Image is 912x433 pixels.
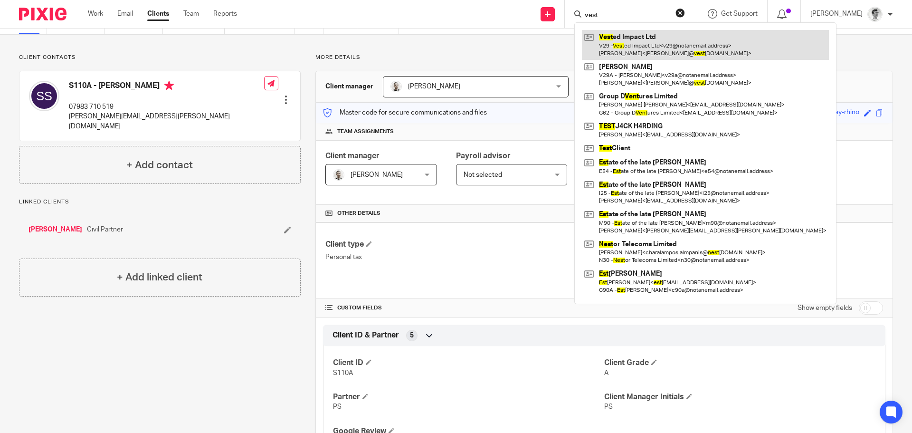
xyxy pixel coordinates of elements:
h4: + Add linked client [117,270,202,285]
a: Reports [213,9,237,19]
label: Show empty fields [798,303,852,313]
img: Pixie [19,8,66,20]
a: Work [88,9,103,19]
h4: CUSTOM FIELDS [325,304,604,312]
p: Master code for secure communications and files [323,108,487,117]
span: Civil Partner [87,225,123,234]
p: Linked clients [19,198,301,206]
span: Not selected [464,172,502,178]
p: 07983 710 519 [69,102,264,112]
img: PS.png [390,81,402,92]
a: Team [183,9,199,19]
p: Personal tax [325,252,604,262]
span: Payroll advisor [456,152,511,160]
h4: Client Grade [604,358,875,368]
i: Primary [164,81,174,90]
button: Clear [675,8,685,18]
img: svg%3E [29,81,59,111]
a: [PERSON_NAME] [28,225,82,234]
h4: Client Manager Initials [604,392,875,402]
span: [PERSON_NAME] [408,83,460,90]
span: Team assignments [337,128,394,135]
p: More details [315,54,893,61]
span: Get Support [721,10,758,17]
img: Adam_2025.jpg [867,7,883,22]
span: 5 [410,331,414,340]
h4: Client type [325,240,604,250]
h4: + Add contact [126,158,193,173]
p: [PERSON_NAME] [810,9,863,19]
span: PS [333,404,342,410]
span: [PERSON_NAME] [351,172,403,178]
p: [PERSON_NAME][EMAIL_ADDRESS][PERSON_NAME][DOMAIN_NAME] [69,112,264,131]
span: A [604,370,608,376]
h4: S110A - [PERSON_NAME] [69,81,264,93]
input: Search [584,11,669,20]
a: Email [117,9,133,19]
span: Client ID & Partner [332,330,399,340]
span: PS [604,404,613,410]
h3: Client manager [325,82,373,91]
img: PS.png [333,169,344,181]
p: Client contacts [19,54,301,61]
span: S110A [333,370,353,376]
a: Clients [147,9,169,19]
span: Other details [337,210,380,217]
h4: Client ID [333,358,604,368]
span: Client manager [325,152,380,160]
h4: Partner [333,392,604,402]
